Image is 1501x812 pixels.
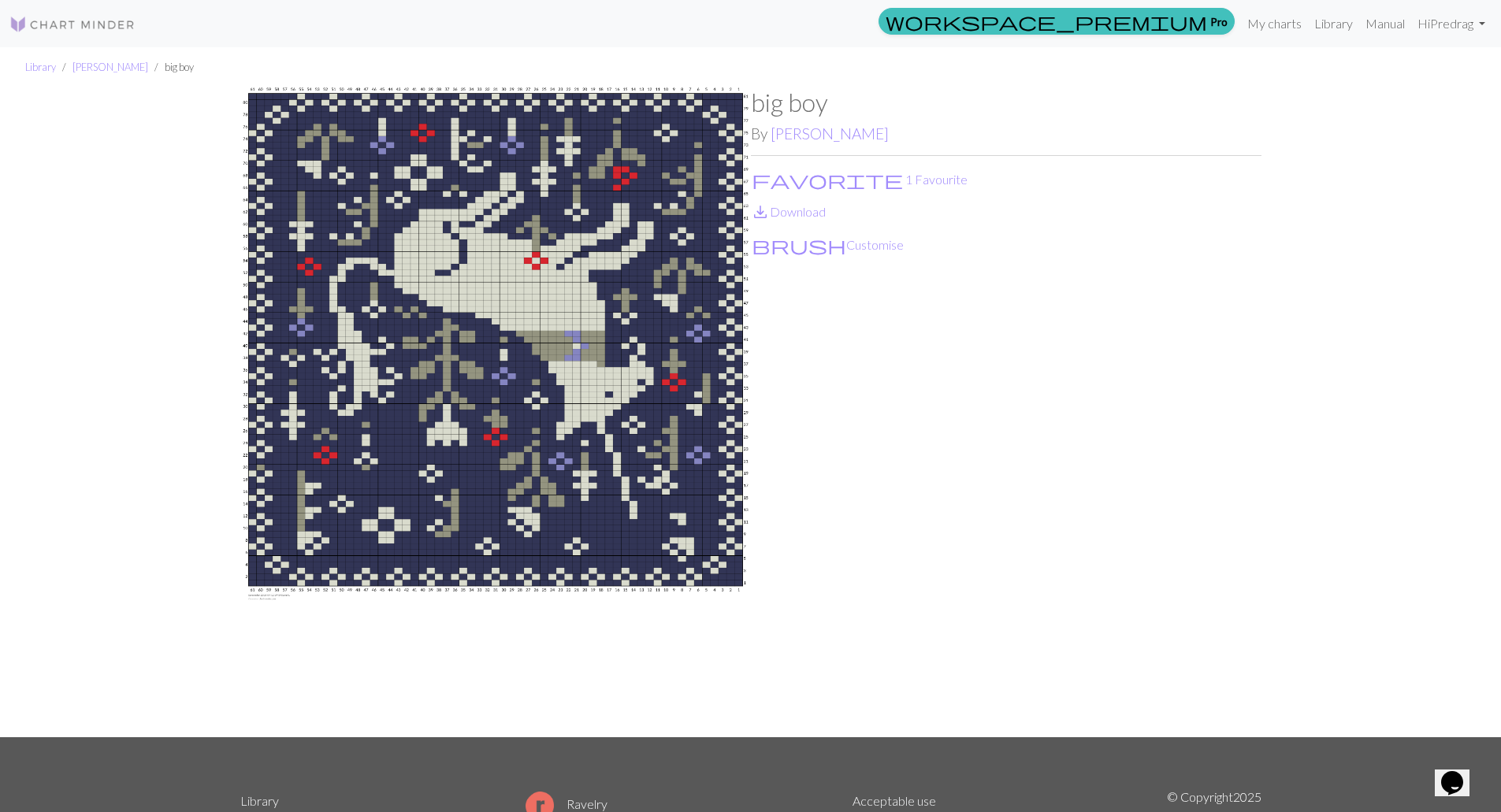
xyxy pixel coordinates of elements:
[751,169,968,190] button: Favourite 1 Favourite
[1359,8,1411,39] a: Manual
[771,124,889,143] a: [PERSON_NAME]
[886,10,1207,32] span: workspace_premium
[1435,749,1485,796] iframe: chat widget
[751,202,770,221] i: Download
[526,796,607,811] a: Ravelry
[1241,8,1308,39] a: My charts
[751,124,1261,143] h2: By
[240,87,751,737] img: Screenshot 2025-04-12 194345.png
[853,793,936,808] a: Acceptable use
[879,8,1235,35] a: Pro
[751,235,905,255] button: CustomiseCustomise
[752,169,903,191] span: favorite
[752,234,846,256] span: brush
[751,201,770,223] span: save_alt
[751,204,826,219] a: DownloadDownload
[752,170,903,189] i: Favourite
[1308,8,1359,39] a: Library
[752,235,846,254] i: Customise
[72,61,148,73] a: [PERSON_NAME]
[148,60,194,75] li: big boy
[240,793,279,808] a: Library
[1411,8,1492,39] a: HiPredrag
[25,61,56,73] a: Library
[9,15,136,34] img: Logo
[751,87,1261,117] h1: big boy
